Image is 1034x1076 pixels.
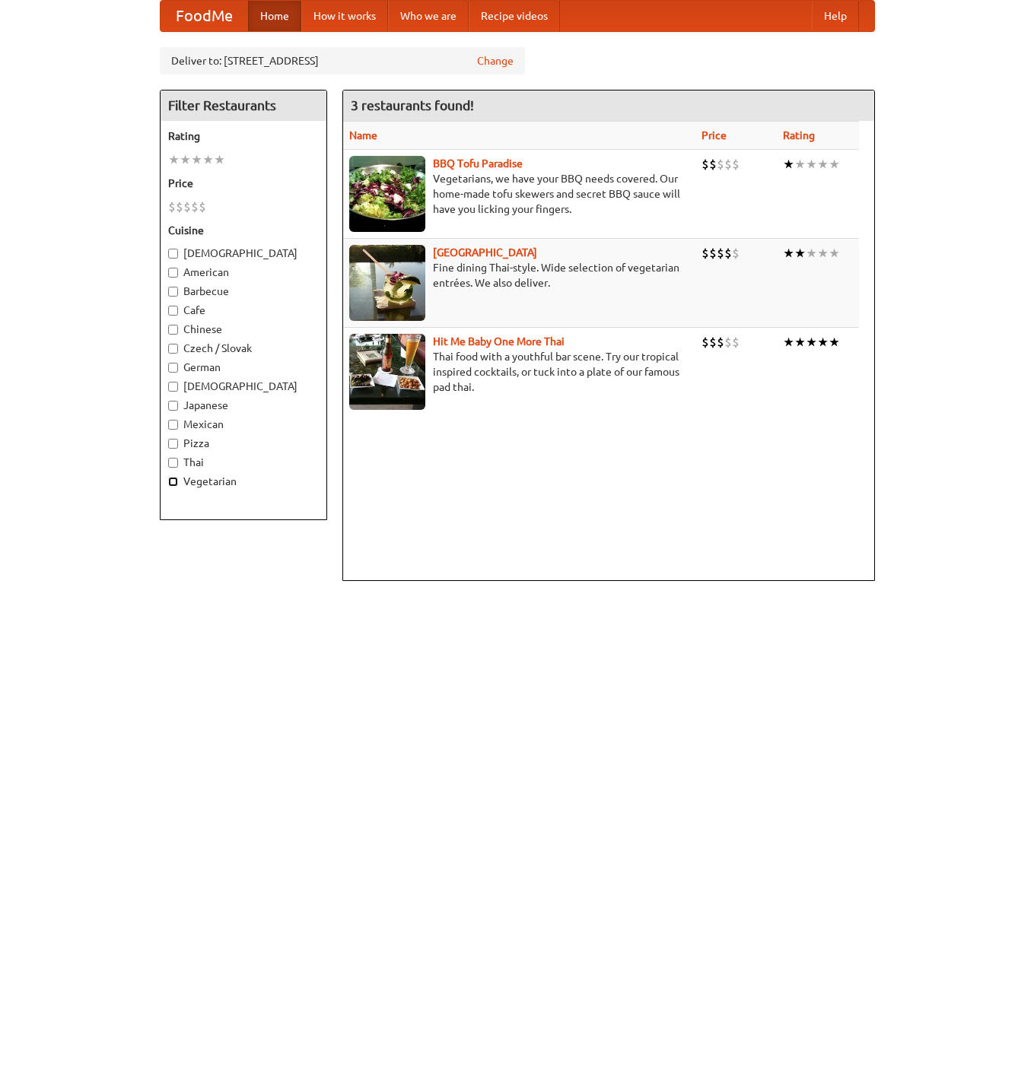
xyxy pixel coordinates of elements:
[702,156,709,173] li: $
[168,398,319,413] label: Japanese
[702,245,709,262] li: $
[301,1,388,31] a: How it works
[702,334,709,351] li: $
[168,284,319,299] label: Barbecue
[477,53,514,68] a: Change
[812,1,859,31] a: Help
[168,439,178,449] input: Pizza
[349,349,690,395] p: Thai food with a youthful bar scene. Try our tropical inspired cocktails, or tuck into a plate of...
[168,246,319,261] label: [DEMOGRAPHIC_DATA]
[806,334,817,351] li: ★
[794,334,806,351] li: ★
[168,151,180,168] li: ★
[732,245,740,262] li: $
[168,477,178,487] input: Vegetarian
[191,151,202,168] li: ★
[202,151,214,168] li: ★
[168,129,319,144] h5: Rating
[180,151,191,168] li: ★
[351,98,474,113] ng-pluralize: 3 restaurants found!
[388,1,469,31] a: Who we are
[469,1,560,31] a: Recipe videos
[794,245,806,262] li: ★
[176,198,183,215] li: $
[168,306,178,316] input: Cafe
[732,334,740,351] li: $
[168,458,178,468] input: Thai
[702,129,727,141] a: Price
[168,455,319,470] label: Thai
[717,245,724,262] li: $
[168,401,178,411] input: Japanese
[168,265,319,280] label: American
[168,436,319,451] label: Pizza
[168,344,178,354] input: Czech / Slovak
[709,245,717,262] li: $
[717,156,724,173] li: $
[829,156,840,173] li: ★
[168,417,319,432] label: Mexican
[168,268,178,278] input: American
[717,334,724,351] li: $
[183,198,191,215] li: $
[829,245,840,262] li: ★
[168,223,319,238] h5: Cuisine
[806,156,817,173] li: ★
[349,171,690,217] p: Vegetarians, we have your BBQ needs covered. Our home-made tofu skewers and secret BBQ sauce will...
[349,156,425,232] img: tofuparadise.jpg
[160,47,525,75] div: Deliver to: [STREET_ADDRESS]
[724,245,732,262] li: $
[168,322,319,337] label: Chinese
[349,129,377,141] a: Name
[783,129,815,141] a: Rating
[168,287,178,297] input: Barbecue
[783,156,794,173] li: ★
[349,334,425,410] img: babythai.jpg
[168,360,319,375] label: German
[199,198,206,215] li: $
[806,245,817,262] li: ★
[161,1,248,31] a: FoodMe
[168,379,319,394] label: [DEMOGRAPHIC_DATA]
[724,334,732,351] li: $
[349,245,425,321] img: satay.jpg
[168,249,178,259] input: [DEMOGRAPHIC_DATA]
[433,246,537,259] a: [GEOGRAPHIC_DATA]
[168,303,319,318] label: Cafe
[168,420,178,430] input: Mexican
[709,156,717,173] li: $
[168,363,178,373] input: German
[817,156,829,173] li: ★
[349,260,690,290] p: Fine dining Thai-style. Wide selection of vegetarian entrées. We also deliver.
[829,334,840,351] li: ★
[191,198,199,215] li: $
[168,341,319,356] label: Czech / Slovak
[433,157,523,170] a: BBQ Tofu Paradise
[168,325,178,335] input: Chinese
[724,156,732,173] li: $
[214,151,225,168] li: ★
[168,382,178,392] input: [DEMOGRAPHIC_DATA]
[783,334,794,351] li: ★
[433,335,565,348] a: Hit Me Baby One More Thai
[168,198,176,215] li: $
[817,334,829,351] li: ★
[161,90,326,121] h4: Filter Restaurants
[817,245,829,262] li: ★
[168,176,319,191] h5: Price
[248,1,301,31] a: Home
[794,156,806,173] li: ★
[732,156,740,173] li: $
[709,334,717,351] li: $
[168,474,319,489] label: Vegetarian
[783,245,794,262] li: ★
